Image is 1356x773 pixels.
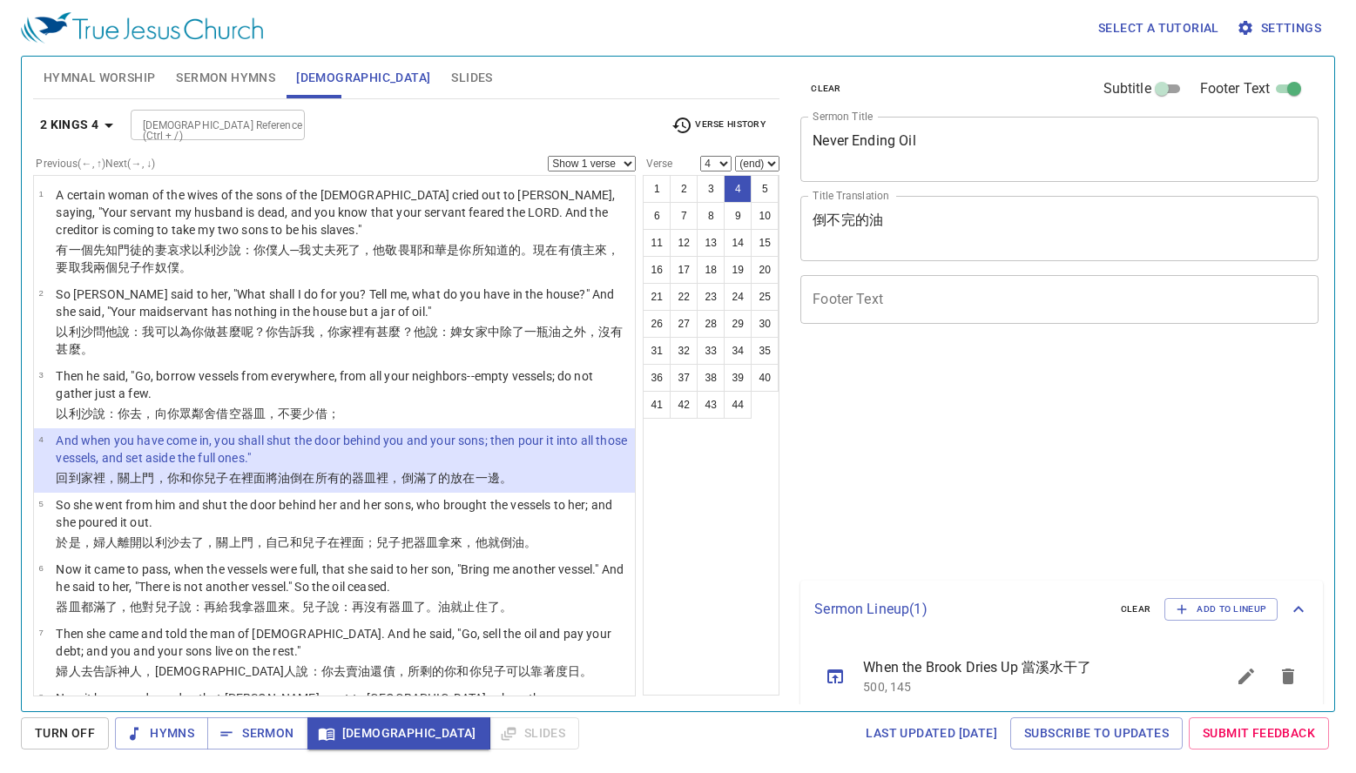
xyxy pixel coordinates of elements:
span: Add to Lineup [1176,602,1266,617]
label: Previous (←, ↑) Next (→, ↓) [36,158,155,169]
button: 2 [670,175,698,203]
wh6817: 以利沙 [56,243,619,274]
wh6213: 甚麼呢？你告訴 [56,325,623,356]
textarea: Never Ending Oil [813,132,1306,165]
wh3627: 了。油 [414,600,512,614]
wh5046: 神 [118,664,592,678]
a: Last updated [DATE] [859,717,1004,749]
span: 1 [38,189,43,198]
wh5650: ─我丈夫 [56,243,619,274]
wh5066: 器皿 [253,600,512,614]
wh8081: 就止住了 [450,600,512,614]
button: Turn Off [21,717,109,749]
span: 8 [38,692,43,702]
p: Then he said, "Go, borrow vessels from everywhere, from all your neighbors--empty vessels; do not... [56,367,630,402]
wh5462: 門 [142,471,512,485]
wh4392: 放在一邊 [450,471,512,485]
wh935: 家裡，關上 [81,471,512,485]
button: 41 [643,391,671,419]
span: Last updated [DATE] [866,723,997,744]
button: 37 [670,364,698,392]
span: [DEMOGRAPHIC_DATA] [321,723,476,744]
wh8081: 還 [370,664,592,678]
button: 44 [724,391,752,419]
wh559: ：你去 [105,407,340,420]
button: 9 [724,202,752,230]
img: True Jesus Church [21,12,263,44]
wh935: 告訴 [93,664,592,678]
button: 4 [724,175,752,203]
span: 3 [38,370,43,380]
wh5265: 。 [500,471,512,485]
wh3627: 來。兒子說 [278,600,512,614]
wh559: ：你僕人 [56,243,619,274]
p: 回到 [56,469,630,487]
span: Submit Feedback [1203,723,1315,744]
span: 5 [38,499,43,508]
p: Now it happened one day that [PERSON_NAME] went to [GEOGRAPHIC_DATA], where there was a notable w... [56,689,630,742]
wh1121: 在裡面；兒子把器皿拿來 [327,535,537,549]
wh259: 個先知 [56,243,619,274]
wh3332: 所有的器皿 [315,471,512,485]
a: Submit Feedback [1189,717,1329,749]
wh1817: ，自己和兒子 [253,535,536,549]
span: Verse History [671,115,766,136]
button: 30 [751,310,779,338]
span: Footer Text [1200,78,1271,99]
button: 8 [697,202,725,230]
button: 21 [643,283,671,311]
span: Slides [451,67,492,89]
button: 14 [724,229,752,257]
button: 6 [643,202,671,230]
wh477: 問他說 [56,325,623,356]
button: Settings [1233,12,1328,44]
p: 500, 145 [863,678,1184,696]
ul: sermon lineup list [800,638,1323,715]
span: Sermon Hymns [176,67,275,89]
span: 6 [38,563,43,573]
wh7386: 器 [241,407,340,420]
wh802: 哀求 [56,243,619,274]
wh7934: 借 [216,407,340,420]
wh3498: 你和你兒子 [444,664,592,678]
wh5030: 門徒 [56,243,619,274]
wh7592: 空 [229,407,340,420]
span: 2 [38,288,43,298]
p: 有一 [56,241,630,276]
button: clear [800,78,852,99]
button: Sermon [207,717,307,749]
button: 24 [724,283,752,311]
wh2421: 。 [580,664,592,678]
wh3212: 以利沙去了，關上 [142,535,536,549]
button: Verse History [661,112,776,138]
button: 2 Kings 4 [33,109,127,141]
p: 婦人去 [56,662,630,680]
wh3206: 作奴僕 [142,260,192,274]
p: So she went from him and shut the door behind her and her sons, who brought the vessels to her; a... [56,496,630,531]
button: 20 [751,256,779,284]
wh559: ：再給我拿 [192,600,512,614]
button: 7 [670,202,698,230]
wh1121: 的妻 [56,243,619,274]
button: 42 [670,391,698,419]
wh3627: ，不要少 [266,407,340,420]
button: 1 [643,175,671,203]
button: 16 [643,256,671,284]
a: Subscribe to Updates [1010,717,1183,749]
wh3627: 都滿了 [81,600,512,614]
span: clear [1121,602,1151,617]
span: 7 [38,628,43,637]
p: Now it came to pass, when the vessels were full, that she said to her son, "Bring me another vess... [56,561,630,595]
button: 26 [643,310,671,338]
wh1121: 說 [179,600,512,614]
button: 38 [697,364,725,392]
button: 33 [697,337,725,365]
span: 4 [38,434,43,444]
wh8147: 個兒子 [105,260,192,274]
span: Sermon [221,723,293,744]
button: Select a tutorial [1091,12,1226,44]
p: 器皿 [56,598,630,615]
p: Then she came and told the man of [DEMOGRAPHIC_DATA]. And he said, "Go, sell the oil and pay your... [56,625,630,660]
wh4376: 油 [358,664,592,678]
button: Add to Lineup [1164,598,1278,621]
